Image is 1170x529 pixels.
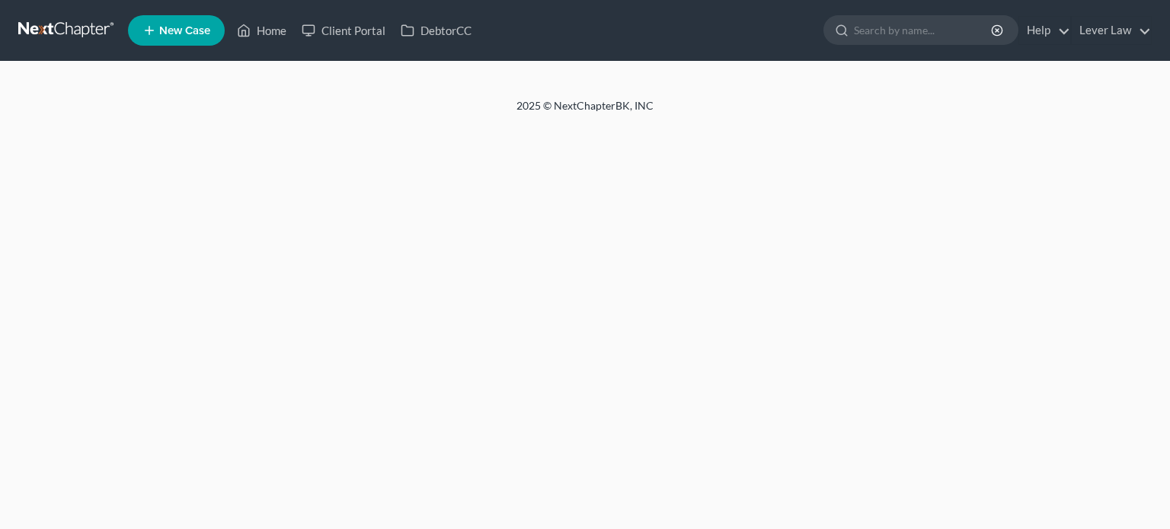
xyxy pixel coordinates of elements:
a: Client Portal [294,17,393,44]
div: 2025 © NextChapterBK, INC [151,98,1019,126]
a: DebtorCC [393,17,479,44]
a: Lever Law [1072,17,1151,44]
a: Help [1019,17,1070,44]
a: Home [229,17,294,44]
span: New Case [159,25,210,37]
input: Search by name... [854,16,993,44]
